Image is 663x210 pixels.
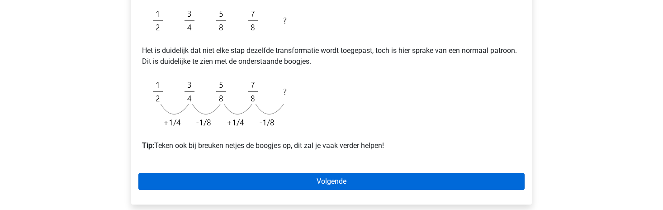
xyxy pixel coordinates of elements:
[142,45,521,67] p: Het is duidelijk dat niet elke stap dezelfde transformatie wordt toegepast, toch is hier sprake v...
[142,140,521,151] p: Teken ook bij breuken netjes de boogjes op, dit zal je vaak verder helpen!
[142,74,301,133] img: Fractions_example_2_1.png
[142,3,301,38] img: Fractions_example_2.png
[142,141,154,150] b: Tip:
[138,173,525,190] a: Volgende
